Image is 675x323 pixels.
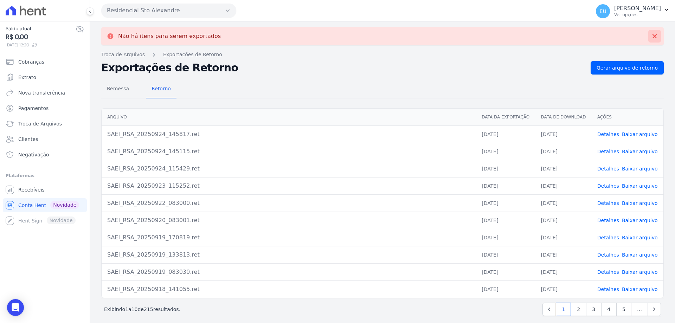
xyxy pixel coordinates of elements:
td: [DATE] [476,229,535,246]
div: SAEI_RSA_20250924_115429.ret [107,164,470,173]
span: Gerar arquivo de retorno [597,64,658,71]
a: Gerar arquivo de retorno [591,61,664,75]
span: Recebíveis [18,186,45,193]
p: Exibindo a de resultados. [104,306,180,313]
span: 215 [144,306,153,312]
div: SAEI_RSA_20250924_145115.ret [107,147,470,156]
a: Baixar arquivo [622,166,658,172]
td: [DATE] [535,143,592,160]
span: Cobranças [18,58,44,65]
a: Recebíveis [3,183,87,197]
td: [DATE] [535,160,592,177]
span: Novidade [50,201,79,209]
td: [DATE] [535,263,592,280]
a: Detalhes [597,269,619,275]
span: 10 [131,306,138,312]
div: Plataformas [6,172,84,180]
p: [PERSON_NAME] [614,5,661,12]
td: [DATE] [476,212,535,229]
a: Remessa [101,80,135,98]
a: Detalhes [597,131,619,137]
td: [DATE] [476,280,535,298]
a: 1 [556,303,571,316]
a: Baixar arquivo [622,183,658,189]
a: 3 [586,303,601,316]
span: Saldo atual [6,25,76,32]
a: Baixar arquivo [622,218,658,223]
a: Detalhes [597,183,619,189]
a: Exportações de Retorno [163,51,222,58]
h2: Exportações de Retorno [101,63,585,73]
a: Baixar arquivo [622,286,658,292]
td: [DATE] [476,194,535,212]
span: 1 [125,306,128,312]
a: Baixar arquivo [622,200,658,206]
a: Detalhes [597,286,619,292]
a: Retorno [146,80,176,98]
a: 4 [601,303,616,316]
th: Arquivo [102,109,476,126]
span: [DATE] 12:20 [6,42,76,48]
a: Baixar arquivo [622,235,658,240]
td: [DATE] [535,246,592,263]
span: Nova transferência [18,89,65,96]
a: Clientes [3,132,87,146]
div: SAEI_RSA_20250918_141055.ret [107,285,470,293]
td: [DATE] [535,177,592,194]
td: [DATE] [476,263,535,280]
a: Detalhes [597,252,619,258]
nav: Sidebar [6,55,84,228]
a: Pagamentos [3,101,87,115]
a: Nova transferência [3,86,87,100]
div: SAEI_RSA_20250919_133813.ret [107,251,470,259]
div: SAEI_RSA_20250919_083030.ret [107,268,470,276]
td: [DATE] [535,194,592,212]
div: SAEI_RSA_20250922_083000.ret [107,199,470,207]
a: Previous [542,303,556,316]
div: SAEI_RSA_20250919_170819.ret [107,233,470,242]
a: 5 [616,303,631,316]
span: … [631,303,648,316]
span: Clientes [18,136,38,143]
a: Detalhes [597,166,619,172]
td: [DATE] [476,125,535,143]
a: Troca de Arquivos [101,51,145,58]
th: Data de Download [535,109,592,126]
td: [DATE] [535,125,592,143]
a: Baixar arquivo [622,149,658,154]
th: Ações [592,109,663,126]
a: Detalhes [597,235,619,240]
td: [DATE] [535,280,592,298]
a: Baixar arquivo [622,252,658,258]
span: Retorno [147,82,175,96]
div: Open Intercom Messenger [7,299,24,316]
a: 2 [571,303,586,316]
div: SAEI_RSA_20250920_083001.ret [107,216,470,225]
p: Ver opções [614,12,661,18]
a: Extrato [3,70,87,84]
button: EU [PERSON_NAME] Ver opções [590,1,675,21]
a: Baixar arquivo [622,269,658,275]
span: Extrato [18,74,36,81]
td: [DATE] [535,212,592,229]
a: Cobranças [3,55,87,69]
a: Negativação [3,148,87,162]
td: [DATE] [476,246,535,263]
a: Conta Hent Novidade [3,198,87,212]
p: Não há itens para serem exportados [118,33,221,40]
span: R$ 0,00 [6,32,76,42]
span: Pagamentos [18,105,49,112]
a: Troca de Arquivos [3,117,87,131]
a: Detalhes [597,200,619,206]
span: Troca de Arquivos [18,120,62,127]
a: Detalhes [597,218,619,223]
button: Residencial Sto Alexandre [101,4,236,18]
td: [DATE] [476,143,535,160]
div: SAEI_RSA_20250924_145817.ret [107,130,470,138]
a: Baixar arquivo [622,131,658,137]
div: SAEI_RSA_20250923_115252.ret [107,182,470,190]
th: Data da Exportação [476,109,535,126]
td: [DATE] [476,177,535,194]
span: Remessa [103,82,133,96]
span: Negativação [18,151,49,158]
